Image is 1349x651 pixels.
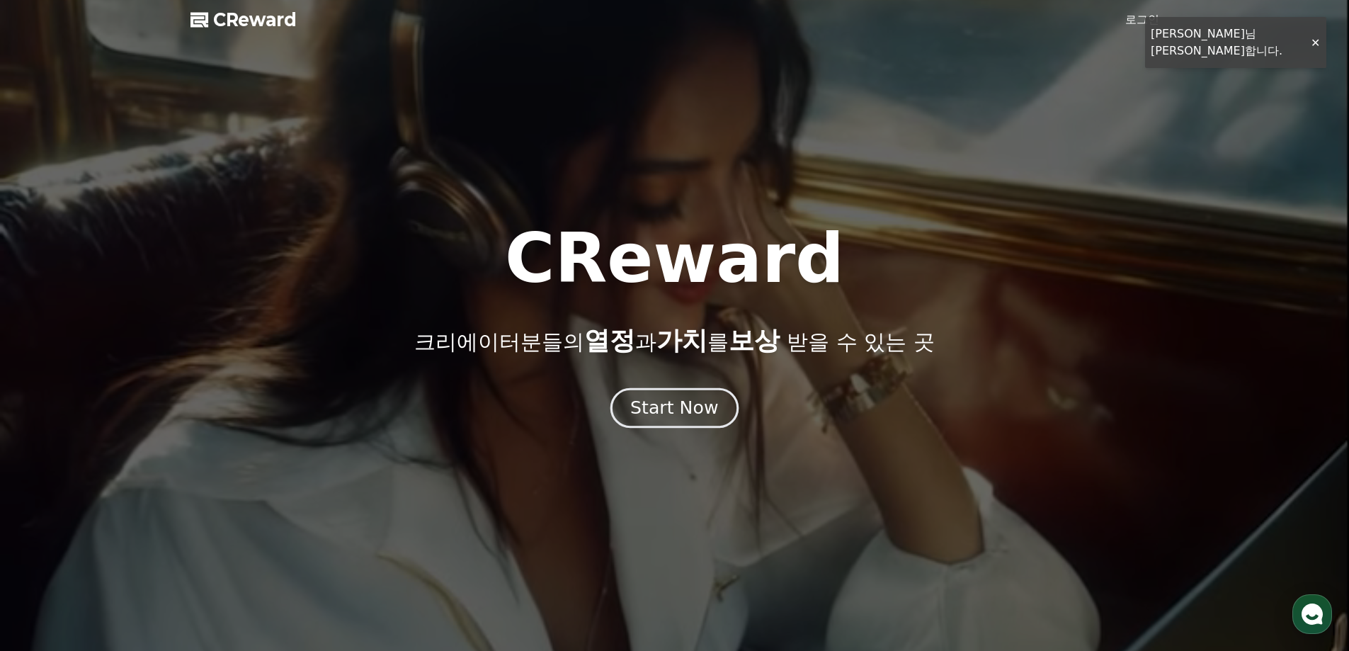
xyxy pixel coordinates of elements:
a: 홈 [4,449,93,485]
span: 가치 [656,326,707,355]
a: 설정 [183,449,272,485]
a: 로그인 [1125,11,1159,28]
div: Start Now [630,396,718,420]
a: Start Now [613,403,736,417]
span: 열정 [584,326,635,355]
span: 보상 [729,326,780,355]
p: 크리에이터분들의 과 를 받을 수 있는 곳 [414,327,934,355]
span: 홈 [45,470,53,482]
span: 대화 [130,471,147,482]
a: 대화 [93,449,183,485]
a: CReward [190,9,297,31]
button: Start Now [610,387,739,428]
h1: CReward [505,225,844,293]
span: 설정 [219,470,236,482]
span: CReward [213,9,297,31]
